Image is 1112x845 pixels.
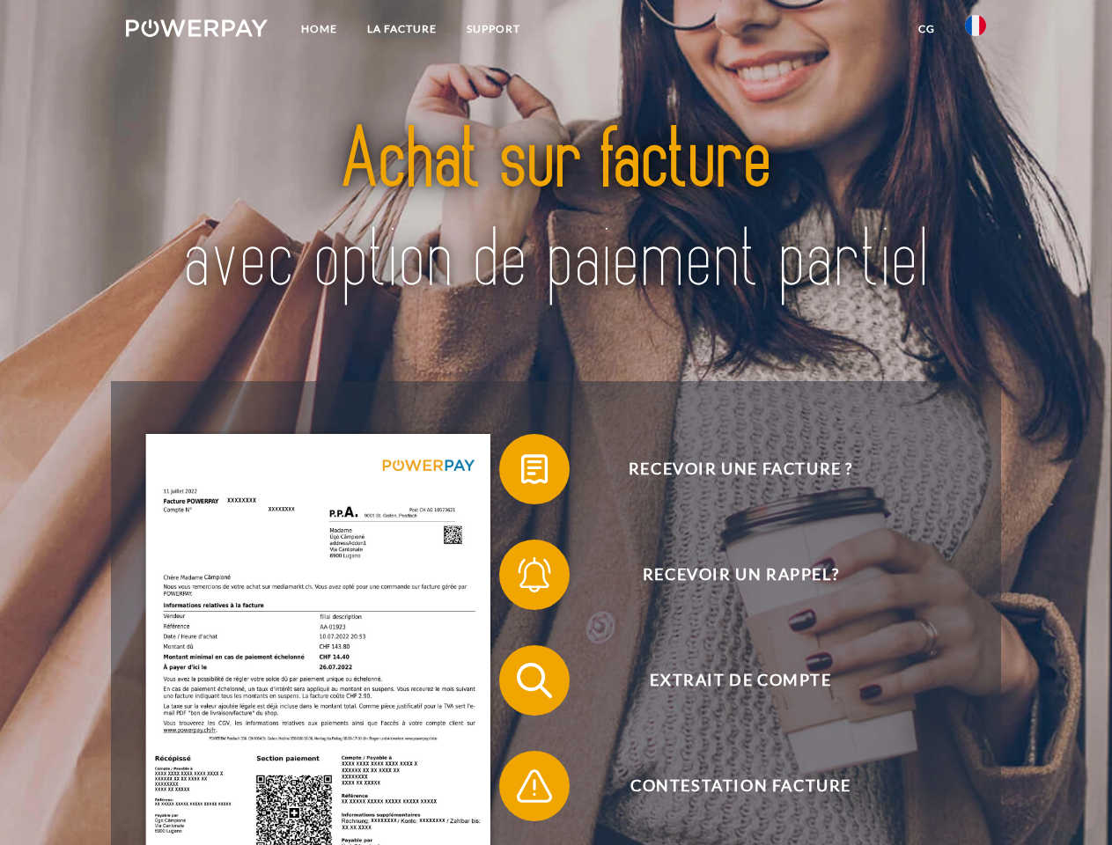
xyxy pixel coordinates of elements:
[499,751,957,821] button: Contestation Facture
[525,434,956,504] span: Recevoir une facture ?
[168,84,944,337] img: title-powerpay_fr.svg
[499,540,957,610] button: Recevoir un rappel?
[512,553,556,597] img: qb_bell.svg
[525,540,956,610] span: Recevoir un rappel?
[512,658,556,702] img: qb_search.svg
[512,447,556,491] img: qb_bill.svg
[525,645,956,716] span: Extrait de compte
[126,19,268,37] img: logo-powerpay-white.svg
[499,645,957,716] button: Extrait de compte
[352,13,452,45] a: LA FACTURE
[286,13,352,45] a: Home
[499,434,957,504] button: Recevoir une facture ?
[1042,775,1098,831] iframe: Button to launch messaging window
[452,13,535,45] a: Support
[903,13,950,45] a: CG
[965,15,986,36] img: fr
[525,751,956,821] span: Contestation Facture
[512,764,556,808] img: qb_warning.svg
